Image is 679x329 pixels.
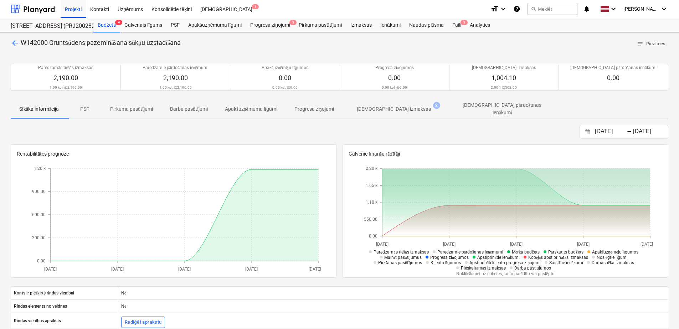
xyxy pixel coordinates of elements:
p: Apakšuzņēmuma līgumi [225,105,277,113]
a: Analytics [465,18,494,32]
tspan: [DATE] [376,242,388,247]
tspan: [DATE] [44,267,57,272]
tspan: 0.00 [369,234,377,239]
a: Ienākumi [376,18,405,32]
p: Darba pasūtījumi [170,105,208,113]
a: Galvenais līgums [120,18,166,32]
span: Apstiprinātie ienākumi [477,255,520,260]
span: Paredzamie pārdošanas ieņēmumi [437,250,503,255]
span: Progresa ziņojumos [430,255,469,260]
a: Apakšuzņēmuma līgumi [184,18,246,32]
div: Faili [448,18,465,32]
p: Rindas elements no veidnes [14,303,67,309]
div: [STREET_ADDRESS] (PRJ2002826) 2601978 [11,22,85,30]
input: Sākuma datums [593,127,630,137]
a: PSF [166,18,184,32]
p: Noklikšķiniet uz etiķetes, lai to parādītu vai paslēptu [361,271,650,277]
tspan: 1.10 k [366,200,378,205]
div: Nē [118,301,668,312]
p: Progresa ziņojumi [294,105,334,113]
span: 2,190.00 [163,74,188,82]
a: Faili3 [448,18,465,32]
span: Mainīt pasūtījumus [384,255,422,260]
span: 1 [252,4,259,9]
span: 0.00 [607,74,619,82]
button: Interact with the calendar and add the check-in date for your trip. [581,128,593,136]
span: 0.00 [279,74,291,82]
p: 1.00 kpl. @ 2,190.00 [159,85,192,90]
div: - [627,130,632,134]
div: Nē [118,287,668,299]
span: 1,004.10 [492,74,516,82]
tspan: [DATE] [577,242,589,247]
span: W142000 Gruntsūdens pazemināšana sūkņu uzstadīšana [21,39,181,46]
iframe: Chat Widget [643,295,679,329]
tspan: [DATE] [245,267,258,272]
button: Rediģēt aprakstu [121,317,165,328]
span: Apstiprināti klientu progresa ziņojumi [469,260,541,265]
p: Rentabilitātes prognoze [17,150,331,158]
span: Darbaspēka izmaksas [592,260,634,265]
div: Budžets [93,18,120,32]
span: 4 [115,20,122,25]
a: Izmaksas [346,18,376,32]
p: Rindas vienības apraksts [14,318,61,324]
span: 2,190.00 [53,74,78,82]
span: Apakšuzņēmēju līgumos [592,250,639,255]
span: Pārskatīts budžets [548,250,583,255]
p: [DEMOGRAPHIC_DATA] izmaksas [472,65,536,71]
span: Piezīmes [637,40,665,48]
p: [DEMOGRAPHIC_DATA] izmaksas [357,105,431,113]
div: Progresa ziņojumi [246,18,294,32]
input: Beigu datums [632,127,668,137]
span: arrow_back [11,39,19,47]
span: Mērķa budžets [512,250,540,255]
a: Pirkuma pasūtījumi [294,18,346,32]
span: notes [637,41,643,47]
p: 1.00 kpl. @ 2,190.00 [50,85,82,90]
p: 0.00 kpl. @ 0.00 [272,85,298,90]
a: Progresa ziņojumi3 [246,18,294,32]
p: Konts ir piešķirts rindas vienībai [14,290,74,296]
tspan: 2.20 k [366,166,378,171]
p: [DEMOGRAPHIC_DATA] pārdošanas ienākumi [570,65,656,71]
p: Apakšuzņēmēju līgumos [262,65,308,71]
tspan: [DATE] [641,242,653,247]
p: 2.00 1 @ 502.05 [491,85,517,90]
p: Paredzamās tiešās izmaksas [38,65,93,71]
div: Rediģēt aprakstu [125,318,161,327]
span: 3 [461,20,468,25]
button: Piezīmes [634,38,668,49]
p: 0.00 kpl. @ 0.00 [382,85,407,90]
tspan: [DATE] [309,267,321,272]
a: Naudas plūsma [405,18,448,32]
p: Galvenie finanšu rādītāji [349,150,663,158]
tspan: 1.65 k [366,183,378,188]
span: 2 [433,102,440,109]
tspan: 1.20 k [34,166,46,171]
p: [DEMOGRAPHIC_DATA] pārdošanas ienākumi [454,101,551,116]
tspan: [DATE] [178,267,191,272]
span: Noslēgtie līgumi [597,255,628,260]
span: Kopējās apstiprinātās izmaksas [528,255,588,260]
span: Pirkšanas pasūtījumos [378,260,422,265]
tspan: [DATE] [111,267,124,272]
tspan: 300.00 [32,236,46,241]
tspan: 900.00 [32,189,46,194]
a: Budžets4 [93,18,120,32]
span: Paredzamās tiešās izmaksas [374,250,428,255]
p: Pirkuma pasūtījumi [110,105,153,113]
tspan: 600.00 [32,213,46,218]
tspan: [DATE] [443,242,455,247]
tspan: 550.00 [364,217,377,222]
p: Sīkāka informācija [19,105,59,113]
tspan: 0.00 [37,259,46,264]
